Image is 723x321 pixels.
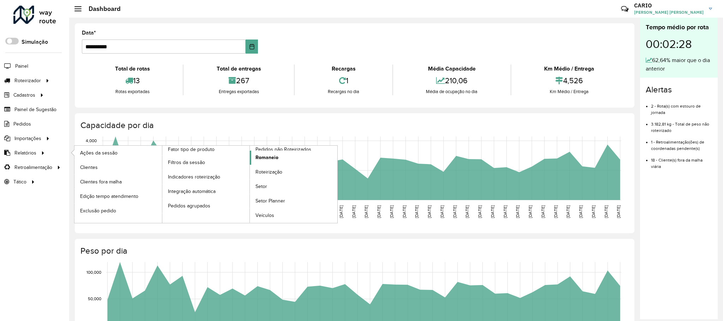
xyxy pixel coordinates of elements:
[168,146,215,153] span: Fator tipo de produto
[503,205,507,218] text: [DATE]
[617,1,632,17] a: Contato Rápido
[351,205,356,218] text: [DATE]
[250,194,337,208] a: Setor Planner
[651,116,712,134] li: 3.182,81 kg - Total de peso não roteirizado
[15,62,28,70] span: Painel
[250,165,337,179] a: Roteirização
[82,5,121,13] h2: Dashboard
[162,146,338,223] a: Pedidos não Roteirizados
[255,154,278,161] span: Romaneio
[364,205,368,218] text: [DATE]
[80,120,627,131] h4: Capacidade por dia
[74,204,162,218] a: Exclusão pedido
[13,91,35,99] span: Cadastros
[250,180,337,194] a: Setor
[651,98,712,116] li: 2 - Rota(s) com estouro de jornada
[185,65,292,73] div: Total de entregas
[74,146,162,160] a: Ações da sessão
[513,65,626,73] div: Km Médio / Entrega
[651,134,712,152] li: 1 - Retroalimentação(ões) de coordenadas pendente(s)
[389,205,394,218] text: [DATE]
[250,208,337,223] a: Veículos
[246,40,258,54] button: Choose Date
[14,149,36,157] span: Relatórios
[646,85,712,95] h4: Alertas
[168,188,216,195] span: Integração automática
[22,38,48,46] label: Simulação
[168,159,205,166] span: Filtros da sessão
[414,205,419,218] text: [DATE]
[296,73,390,88] div: 1
[80,164,98,171] span: Clientes
[452,205,457,218] text: [DATE]
[339,205,343,218] text: [DATE]
[634,2,704,9] h3: CARIO
[515,205,520,218] text: [DATE]
[477,205,482,218] text: [DATE]
[541,205,545,218] text: [DATE]
[465,205,469,218] text: [DATE]
[255,197,285,205] span: Setor Planner
[74,146,250,223] a: Fator tipo de produto
[168,202,210,210] span: Pedidos agrupados
[80,246,627,256] h4: Peso por dia
[296,65,390,73] div: Recargas
[255,168,282,176] span: Roteirização
[162,199,250,213] a: Pedidos agrupados
[296,88,390,95] div: Recargas no dia
[528,205,532,218] text: [DATE]
[578,205,583,218] text: [DATE]
[74,160,162,174] a: Clientes
[255,183,267,190] span: Setor
[646,23,712,32] div: Tempo médio por rota
[80,193,138,200] span: Edição tempo atendimento
[395,88,509,95] div: Média de ocupação no dia
[440,205,444,218] text: [DATE]
[591,205,596,218] text: [DATE]
[553,205,558,218] text: [DATE]
[162,156,250,170] a: Filtros da sessão
[162,170,250,184] a: Indicadores roteirização
[490,205,495,218] text: [DATE]
[185,73,292,88] div: 267
[74,175,162,189] a: Clientes fora malha
[566,205,570,218] text: [DATE]
[84,73,181,88] div: 13
[14,164,52,171] span: Retroalimentação
[513,73,626,88] div: 4,526
[14,77,41,84] span: Roteirizador
[255,146,311,153] span: Pedidos não Roteirizados
[80,207,116,214] span: Exclusão pedido
[86,270,101,274] text: 100,000
[80,178,122,186] span: Clientes fora malha
[513,88,626,95] div: Km Médio / Entrega
[13,178,26,186] span: Tático
[634,9,704,16] span: [PERSON_NAME] [PERSON_NAME]
[168,173,220,181] span: Indicadores roteirização
[82,29,96,37] label: Data
[84,65,181,73] div: Total de rotas
[14,135,41,142] span: Importações
[646,32,712,56] div: 00:02:28
[74,189,162,203] a: Edição tempo atendimento
[88,297,101,301] text: 50,000
[86,138,97,143] text: 4,000
[14,106,56,113] span: Painel de Sugestão
[395,73,509,88] div: 210,06
[395,65,509,73] div: Média Capacidade
[604,205,608,218] text: [DATE]
[162,184,250,199] a: Integração automática
[616,205,621,218] text: [DATE]
[13,120,31,128] span: Pedidos
[376,205,381,218] text: [DATE]
[427,205,432,218] text: [DATE]
[646,56,712,73] div: 62,64% maior que o dia anterior
[402,205,406,218] text: [DATE]
[250,151,337,165] a: Romaneio
[651,152,712,170] li: 18 - Cliente(s) fora da malha viária
[255,212,274,219] span: Veículos
[185,88,292,95] div: Entregas exportadas
[80,149,118,157] span: Ações da sessão
[84,88,181,95] div: Rotas exportadas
